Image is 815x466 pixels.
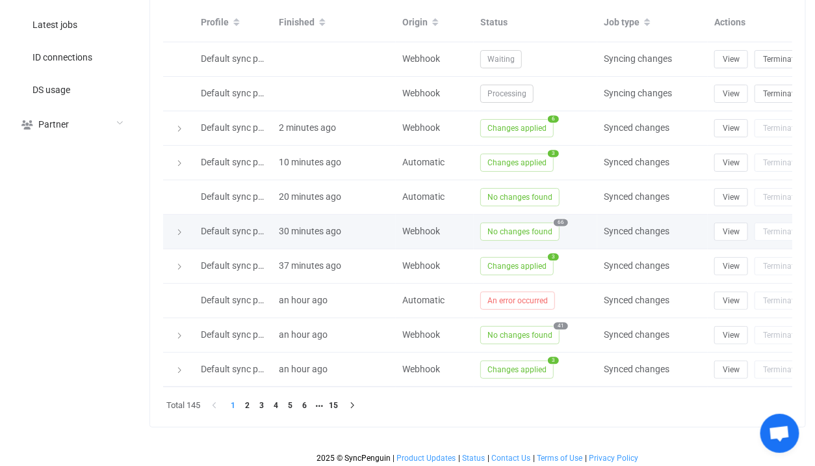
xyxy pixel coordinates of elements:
[714,85,748,103] button: View
[763,193,798,202] span: Terminate
[597,12,708,34] div: Job type
[763,331,798,340] span: Terminate
[480,326,560,344] span: No changes found
[714,50,748,68] button: View
[491,454,532,463] a: Contact Us
[226,398,240,413] li: 1
[755,85,807,103] button: Terminate
[279,191,341,202] span: 20 minutes ago
[714,223,748,241] button: View
[201,191,278,202] span: Default sync profile
[714,361,748,379] button: View
[755,257,807,275] button: Terminate
[533,454,535,463] span: |
[604,226,669,236] span: Synced changes
[755,326,807,344] button: Terminate
[6,73,136,105] a: DS usage
[755,292,807,310] button: Terminate
[396,189,474,204] div: Automatic
[548,253,559,260] span: 3
[396,293,474,308] div: Automatic
[714,191,748,202] a: View
[480,85,534,103] span: Processing
[201,88,278,98] span: Default sync profile
[396,362,474,377] div: Webhook
[763,365,798,374] span: Terminate
[487,454,489,463] span: |
[194,12,272,34] div: Profile
[326,398,341,413] li: 15
[755,361,807,379] button: Terminate
[714,53,748,64] a: View
[396,327,474,342] div: Webhook
[585,454,587,463] span: |
[755,119,807,137] button: Terminate
[201,295,278,305] span: Default sync profile
[279,329,328,340] span: an hour ago
[283,398,298,413] li: 5
[480,154,554,172] span: Changes applied
[714,88,748,98] a: View
[480,292,555,310] span: An error occurred
[714,295,748,305] a: View
[763,124,798,133] span: Terminate
[279,295,328,305] span: an hour ago
[714,122,748,133] a: View
[537,454,583,463] span: Terms of Use
[298,398,312,413] li: 6
[32,20,77,31] span: Latest jobs
[714,157,748,167] a: View
[201,226,278,236] span: Default sync profile
[317,454,391,463] span: 2025 © SyncPenguin
[272,12,396,34] div: Finished
[714,364,748,374] a: View
[589,454,640,463] a: Privacy Policy
[723,262,740,271] span: View
[760,414,799,453] a: Open chat
[755,188,807,206] button: Terminate
[201,364,278,374] span: Default sync profile
[492,454,531,463] span: Contact Us
[255,398,269,413] li: 3
[723,158,740,167] span: View
[723,365,740,374] span: View
[763,158,798,167] span: Terminate
[714,154,748,172] button: View
[604,191,669,202] span: Synced changes
[763,227,798,236] span: Terminate
[462,454,486,463] a: Status
[279,226,341,236] span: 30 minutes ago
[604,122,669,133] span: Synced changes
[463,454,485,463] span: Status
[480,119,554,137] span: Changes applied
[396,120,474,135] div: Webhook
[604,157,669,167] span: Synced changes
[458,454,460,463] span: |
[723,89,740,98] span: View
[6,8,136,40] a: Latest jobs
[755,50,807,68] button: Terminate
[714,119,748,137] button: View
[279,122,336,133] span: 2 minutes ago
[480,257,554,275] span: Changes applied
[714,260,748,271] a: View
[714,226,748,236] a: View
[537,454,584,463] a: Terms of Use
[589,454,639,463] span: Privacy Policy
[723,55,740,64] span: View
[6,40,136,73] a: ID connections
[269,398,283,413] li: 4
[604,329,669,340] span: Synced changes
[396,258,474,273] div: Webhook
[166,398,200,413] span: Total 145
[201,157,278,167] span: Default sync profile
[723,227,740,236] span: View
[548,150,559,157] span: 3
[396,12,474,34] div: Origin
[32,85,70,96] span: DS usage
[396,51,474,66] div: Webhook
[393,454,395,463] span: |
[723,331,740,340] span: View
[755,154,807,172] button: Terminate
[474,15,597,30] div: Status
